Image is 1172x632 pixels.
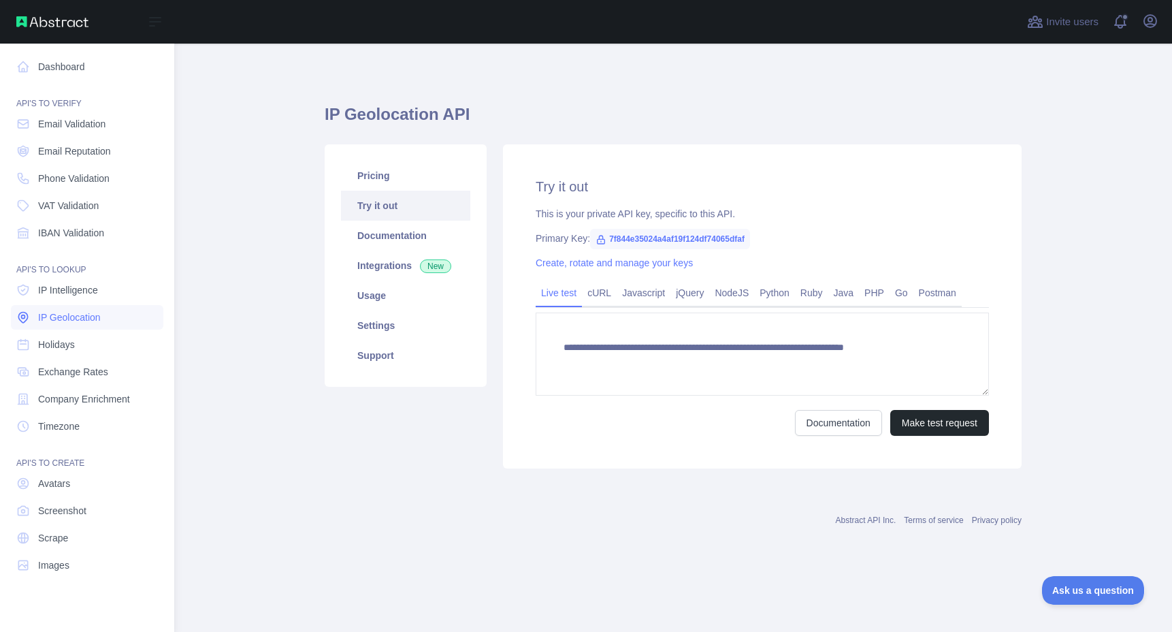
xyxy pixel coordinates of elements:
button: Invite users [1024,11,1101,33]
a: Scrape [11,526,163,550]
a: cURL [582,282,617,304]
span: Email Validation [38,117,105,131]
a: Javascript [617,282,670,304]
span: IP Geolocation [38,311,101,324]
a: Live test [536,282,582,304]
h2: Try it out [536,177,989,196]
div: API'S TO LOOKUP [11,248,163,275]
a: Timezone [11,414,163,439]
span: Images [38,558,69,572]
a: jQuery [670,282,709,304]
div: This is your private API key, specific to this API. [536,207,989,221]
span: IP Intelligence [38,283,98,297]
a: NodeJS [709,282,754,304]
img: Abstract API [16,16,88,27]
span: VAT Validation [38,199,99,212]
span: Screenshot [38,504,86,518]
a: Ruby [795,282,828,304]
span: Email Reputation [38,144,111,158]
button: Make test request [890,410,989,436]
span: Avatars [38,477,70,490]
a: VAT Validation [11,193,163,218]
a: Exchange Rates [11,360,163,384]
a: Try it out [341,191,470,221]
a: IP Intelligence [11,278,163,302]
a: Usage [341,281,470,311]
a: Documentation [795,410,882,436]
div: Primary Key: [536,232,989,245]
a: Terms of service [904,516,963,525]
a: Privacy policy [972,516,1022,525]
a: IBAN Validation [11,221,163,245]
a: Go [890,282,913,304]
span: Invite users [1046,14,1098,30]
a: Images [11,553,163,578]
a: Abstract API Inc. [836,516,896,525]
a: Documentation [341,221,470,251]
a: Create, rotate and manage your keys [536,257,693,268]
a: Screenshot [11,499,163,523]
span: Timezone [38,420,80,433]
h1: IP Geolocation API [325,104,1022,136]
a: Email Reputation [11,139,163,163]
a: Company Enrichment [11,387,163,411]
span: New [420,259,451,273]
span: Exchange Rates [38,365,108,379]
span: Scrape [38,531,68,545]
span: 7f844e35024a4af19f124df74065dfaf [590,229,750,249]
a: Support [341,341,470,370]
a: PHP [859,282,890,304]
a: Phone Validation [11,166,163,191]
div: API'S TO VERIFY [11,82,163,109]
a: Pricing [341,161,470,191]
a: Java [828,282,860,304]
div: API'S TO CREATE [11,441,163,469]
a: Avatars [11,471,163,496]
iframe: Toggle Customer Support [1042,576,1145,605]
span: Holidays [38,338,75,351]
a: Email Validation [11,112,163,136]
span: IBAN Validation [38,226,104,240]
span: Phone Validation [38,172,110,185]
span: Company Enrichment [38,392,130,406]
a: Holidays [11,332,163,357]
a: Settings [341,311,470,341]
a: Dashboard [11,54,163,79]
a: Postman [913,282,962,304]
a: Python [754,282,795,304]
a: Integrations New [341,251,470,281]
a: IP Geolocation [11,305,163,330]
